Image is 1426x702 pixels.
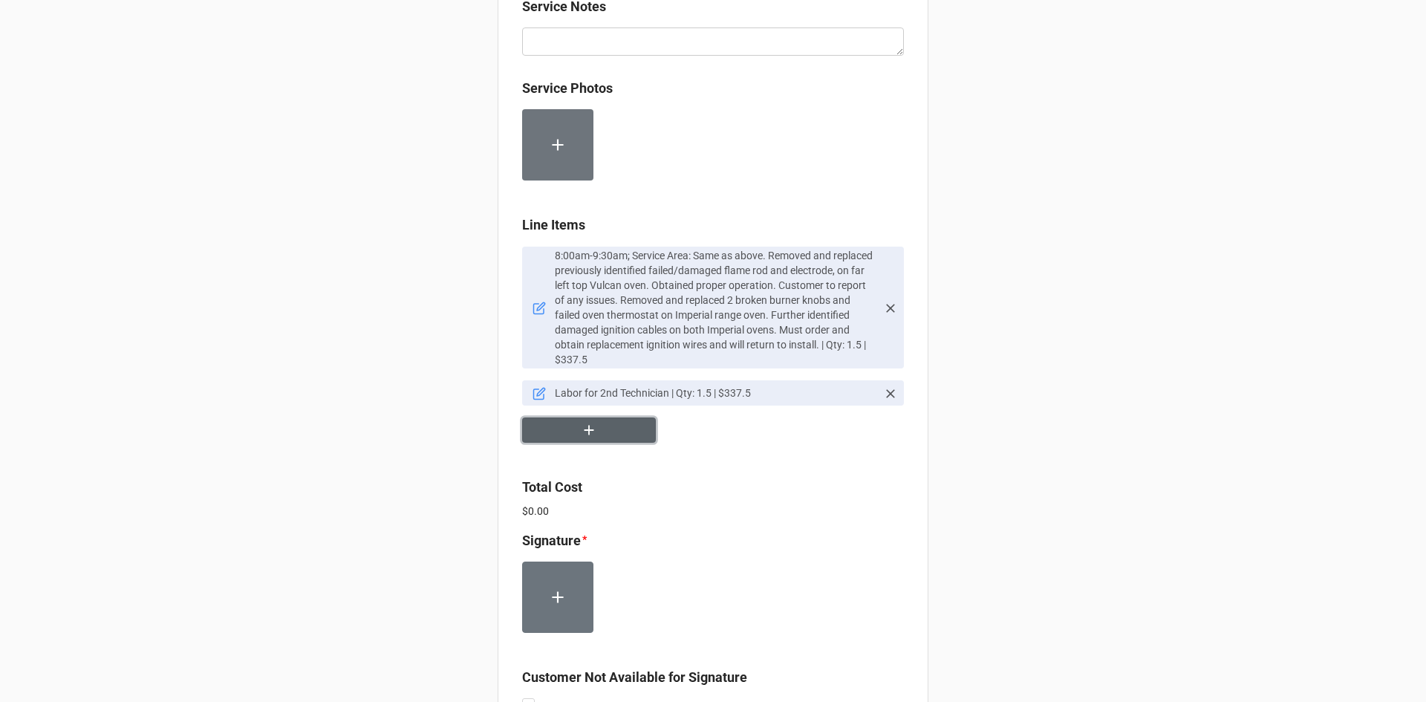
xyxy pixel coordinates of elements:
b: Total Cost [522,479,582,495]
p: 8:00am-9:30am; Service Area: Same as above. Removed and replaced previously identified failed/dam... [555,248,877,367]
label: Signature [522,530,581,551]
label: Service Photos [522,78,613,99]
p: Labor for 2nd Technician | Qty: 1.5 | $337.5 [555,386,877,400]
label: Customer Not Available for Signature [522,667,747,688]
label: Line Items [522,215,585,235]
p: $0.00 [522,504,904,519]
